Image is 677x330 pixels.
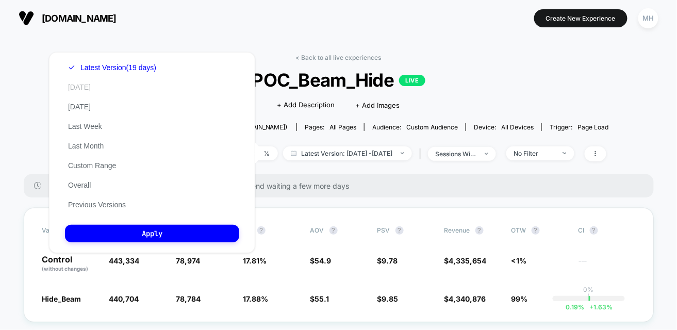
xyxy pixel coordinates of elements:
[329,123,356,131] span: all pages
[501,123,534,131] span: all devices
[590,303,594,311] span: +
[95,69,582,91] span: POC_Beam_Hide
[315,294,329,303] span: 55.1
[377,256,398,265] span: $
[65,63,159,72] button: Latest Version(19 days)
[310,256,332,265] span: $
[382,256,398,265] span: 9.78
[444,256,487,265] span: $
[310,226,324,234] span: AOV
[485,153,488,155] img: end
[449,294,486,303] span: 4,340,876
[42,266,89,272] span: (without changes)
[406,123,458,131] span: Custom Audience
[550,123,608,131] div: Trigger:
[395,226,404,235] button: ?
[532,226,540,235] button: ?
[310,294,329,303] span: $
[534,9,628,27] button: Create New Experience
[329,226,338,235] button: ?
[566,303,585,311] span: 0.19 %
[109,294,139,303] span: 440,704
[283,146,412,160] span: Latest Version: [DATE] - [DATE]
[296,54,382,61] a: < Back to all live experiences
[15,10,120,26] button: [DOMAIN_NAME]
[417,146,428,161] span: |
[243,256,267,265] span: 17.81 %
[444,294,486,303] span: $
[65,161,119,170] button: Custom Range
[444,226,470,234] span: Revenue
[42,255,99,273] p: Control
[635,8,662,29] button: MH
[52,181,633,190] span: There are still no statistically significant results. We recommend waiting a few more days
[315,256,332,265] span: 54.9
[577,123,608,131] span: Page Load
[65,141,107,151] button: Last Month
[563,152,567,154] img: end
[579,258,635,273] span: ---
[579,226,635,235] span: CI
[377,226,390,234] span: PSV
[65,200,129,209] button: Previous Versions
[436,150,477,158] div: sessions with impression
[588,293,590,301] p: |
[401,152,404,154] img: end
[65,180,94,190] button: Overall
[65,225,239,242] button: Apply
[277,100,335,110] span: + Add Description
[19,10,34,26] img: Visually logo
[243,294,269,303] span: 17.88 %
[65,122,105,131] button: Last Week
[356,101,400,109] span: + Add Images
[511,294,528,303] span: 99%
[449,256,487,265] span: 4,335,654
[305,123,356,131] div: Pages:
[176,256,201,265] span: 78,974
[466,123,541,131] span: Device:
[176,294,201,303] span: 78,784
[42,294,81,303] span: Hide_Beam
[511,256,527,265] span: <1%
[377,294,399,303] span: $
[65,102,94,111] button: [DATE]
[399,75,425,86] p: LIVE
[382,294,399,303] span: 9.85
[291,151,296,156] img: calendar
[65,82,94,92] button: [DATE]
[511,226,568,235] span: OTW
[372,123,458,131] div: Audience:
[590,226,598,235] button: ?
[514,150,555,157] div: No Filter
[109,256,140,265] span: 443,334
[585,303,613,311] span: 1.63 %
[584,286,594,293] p: 0%
[638,8,658,28] div: MH
[42,13,117,24] span: [DOMAIN_NAME]
[475,226,484,235] button: ?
